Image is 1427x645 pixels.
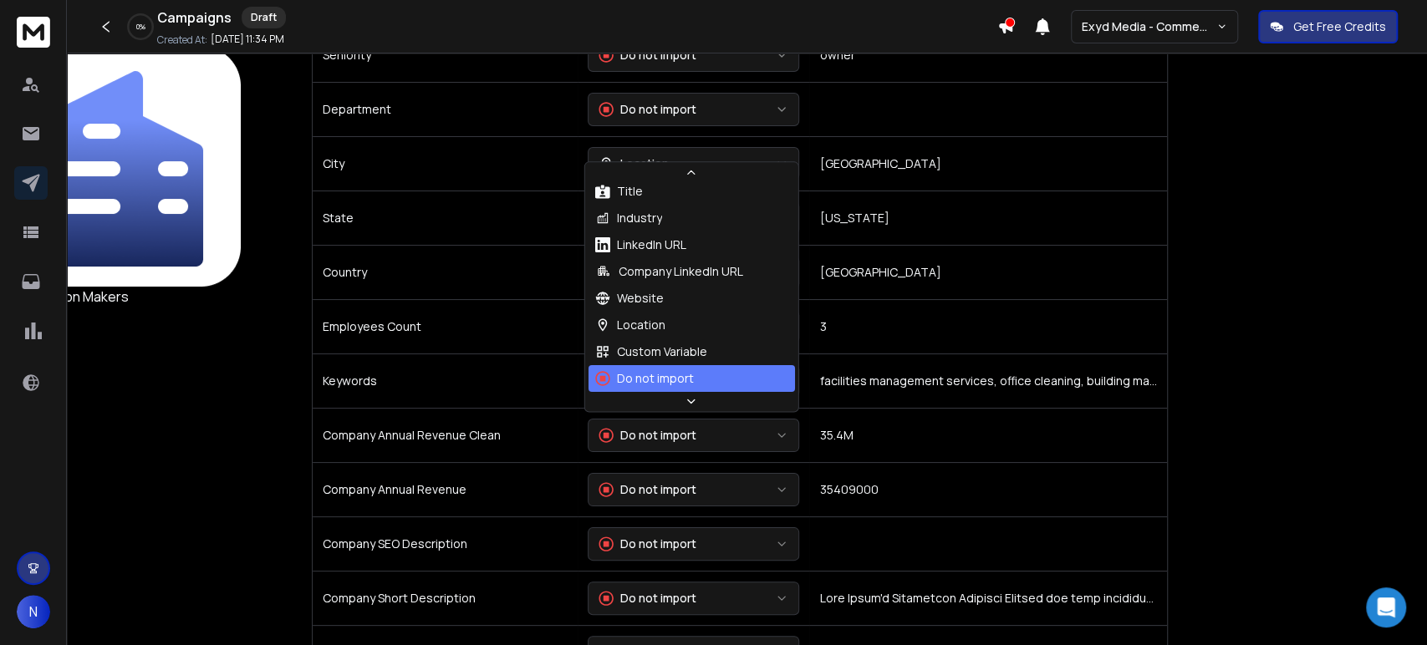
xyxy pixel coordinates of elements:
div: Location [599,155,669,172]
td: facilities management services, office cleaning, building maintenance, carpet cleaning, commercia... [809,353,1167,408]
div: LinkedIn URL [595,236,686,253]
div: Do not import [599,481,696,498]
td: Country [313,245,578,299]
td: Seniority [313,28,578,82]
td: 3 [809,299,1167,353]
td: Company SEO Description [313,516,578,571]
div: Do not import [599,47,696,63]
td: Department [313,82,578,136]
td: 35.4M [809,408,1167,462]
td: 35409000 [809,462,1167,516]
span: N [17,595,50,628]
div: Do not import [599,536,696,552]
div: Draft [242,7,286,28]
td: Company Short Description [313,571,578,625]
td: Lore Ipsum'd Sitametcon Adipisci Elitsed doe temp incididun utlaboreetdo magnaali enimadmi ve Qui... [809,571,1167,625]
div: Open Intercom Messenger [1366,587,1406,627]
div: Title [595,183,643,200]
div: Location [595,317,665,333]
div: Do not import [595,370,694,387]
p: Created At: [157,33,207,47]
p: Exyd Media - Commercial Cleaning [1082,18,1216,35]
div: Website [595,290,664,307]
div: Custom Variable [595,343,707,360]
div: Industry [595,210,662,226]
div: Do not import [599,590,696,607]
h1: Campaigns [157,8,232,28]
p: 0 % [136,22,145,32]
td: [GEOGRAPHIC_DATA] [809,136,1167,190]
td: City [313,136,578,190]
td: [US_STATE] [809,190,1167,245]
td: owner [809,28,1167,82]
div: Company LinkedIn URL [595,263,743,280]
td: Keywords [313,353,578,408]
p: Get Free Credits [1293,18,1386,35]
td: State [313,190,578,245]
div: Do not import [599,101,696,118]
p: [DATE] 11:34 PM [211,33,284,46]
td: Company Annual Revenue [313,462,578,516]
div: Do not import [599,427,696,444]
td: Employees Count [313,299,578,353]
td: Company Annual Revenue Clean [313,408,578,462]
td: [GEOGRAPHIC_DATA] [809,245,1167,299]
